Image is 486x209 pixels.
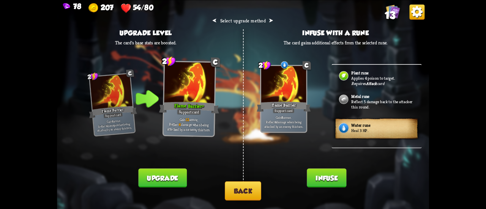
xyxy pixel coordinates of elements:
[88,3,99,13] img: Gold.png
[351,94,369,99] b: Metal rune
[262,115,305,129] p: Gain armor. Reflect damage when being attacked by an enemy this turn.
[351,70,368,75] b: Plant rune
[121,3,153,13] div: Health
[88,3,114,13] div: Gold
[115,29,176,37] h3: Upgrade level
[259,61,271,70] div: 2
[338,122,350,134] img: Water.png
[212,17,273,24] h2: ⮜ ⮞
[351,123,370,128] b: Water rune
[338,94,349,104] img: Metal.png
[165,116,213,132] p: Gain armor. Reflect damage when being attacked by an enemy this turn.
[351,81,384,86] div: Requires card
[225,181,261,201] button: Back
[133,3,153,11] span: 54/80
[284,29,387,37] h3: Infuse with a rune
[162,56,176,66] div: 2
[121,3,131,13] img: Heart.png
[307,168,346,187] button: Infuse
[386,4,400,18] img: Cards_Icon.png
[136,90,159,107] img: Indicator_Arrow.png
[103,112,123,118] div: Support card
[88,104,137,119] div: Flame Barrier
[257,101,311,113] div: Flame Barrier
[220,17,266,24] span: Select upgrade method
[159,100,219,115] div: Flame Barrier+
[211,57,220,67] div: C
[115,39,176,46] p: The card's base stats are boosted.
[87,72,99,81] div: 2
[284,39,387,46] p: The card gains additional effects from the selected rune.
[112,119,114,123] b: 8
[275,119,276,124] b: 4
[351,75,414,81] p: Applies 4 poison to target.
[281,115,283,120] b: 8
[63,3,70,9] img: Gem.png
[126,69,134,77] div: C
[186,117,189,122] b: 12
[280,61,289,69] img: Water rune - Heal 3 HP.
[63,2,82,10] div: Gems
[366,81,377,86] b: Attack
[177,108,202,115] div: Support card
[273,108,295,113] div: Support card
[101,3,114,11] span: 207
[138,168,186,187] button: Upgrade
[410,4,425,19] img: Options_Button.png
[351,99,414,110] p: Reflect 5 damage back to the attacker this round.
[385,9,395,21] span: 13
[95,118,133,133] p: Gain armor. Reflect damage when being attacked by an enemy this turn.
[386,4,400,20] div: View all the cards in your deck
[179,122,181,127] b: 6
[351,128,414,133] p: Heal 3 HP.
[106,124,108,128] b: 4
[303,61,311,69] div: C
[338,70,349,81] img: Plant.png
